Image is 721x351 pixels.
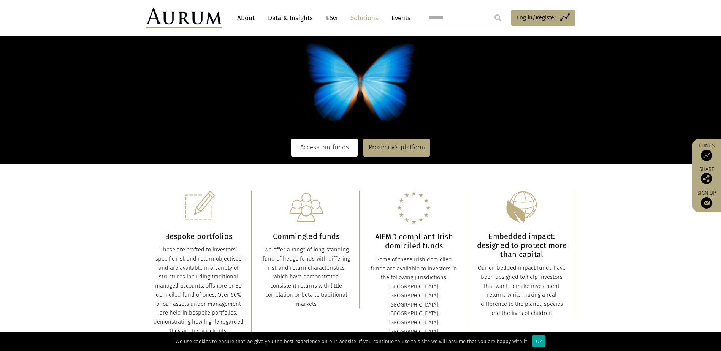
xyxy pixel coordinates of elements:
a: About [233,11,258,25]
div: These are crafted to investors’ specific risk and return objectives and are available in a variet... [154,245,244,336]
a: Solutions [347,11,382,25]
a: Access our funds [291,139,358,156]
h3: Embedded impact: designed to protect more than capital [477,232,567,259]
a: Funds [696,142,717,161]
img: Aurum [146,8,222,28]
div: Our embedded impact funds have been designed to help investors that want to make investment retur... [477,264,567,318]
h3: AIFMD compliant Irish domiciled funds [369,232,460,250]
a: Log in/Register [511,10,575,26]
a: Sign up [696,190,717,209]
h3: Bespoke portfolios [154,232,244,241]
div: We offer a range of long-standing fund of hedge funds with differing risk and return characterist... [261,245,352,308]
img: Share this post [701,173,712,184]
img: Access Funds [701,150,712,161]
a: Data & Insights [264,11,317,25]
a: Events [388,11,410,25]
span: Log in/Register [517,13,556,22]
img: Sign up to our newsletter [701,197,712,209]
a: Proximity® platform [363,139,430,156]
a: ESG [322,11,341,25]
div: Share [696,167,717,184]
div: Ok [532,335,545,347]
input: Submit [490,10,505,25]
h3: Commingled funds [261,232,352,241]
